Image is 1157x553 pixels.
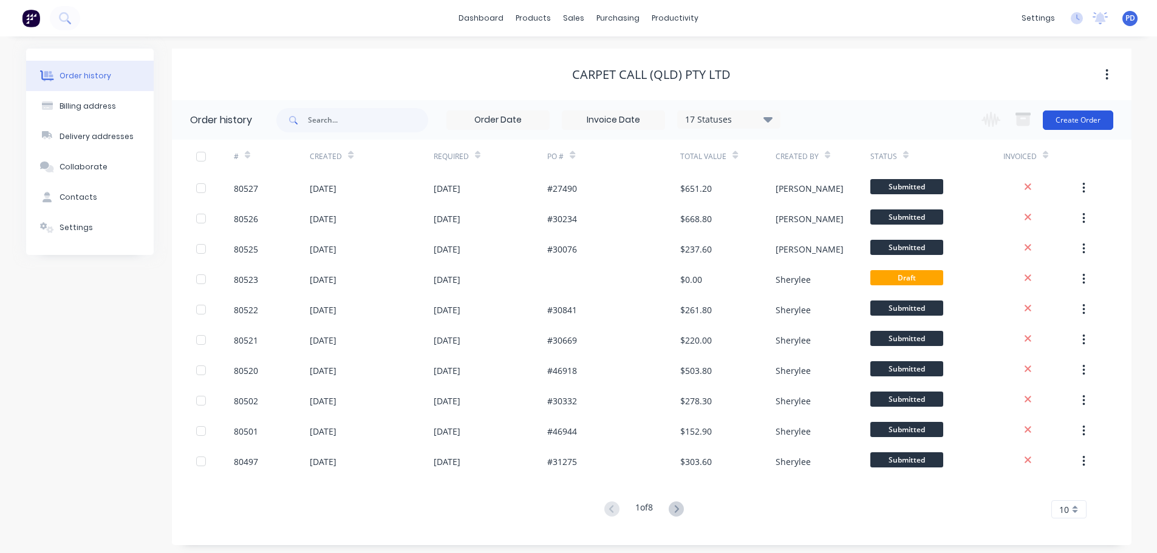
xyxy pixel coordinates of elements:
[22,9,40,27] img: Factory
[60,192,97,203] div: Contacts
[310,425,336,438] div: [DATE]
[680,182,712,195] div: $651.20
[680,455,712,468] div: $303.60
[234,304,258,316] div: 80522
[680,212,712,225] div: $668.80
[26,212,154,243] button: Settings
[234,395,258,407] div: 80502
[680,140,775,173] div: Total Value
[557,9,590,27] div: sales
[547,140,680,173] div: PO #
[434,140,548,173] div: Required
[680,243,712,256] div: $237.60
[310,395,336,407] div: [DATE]
[434,334,460,347] div: [DATE]
[776,212,844,225] div: [PERSON_NAME]
[447,111,549,129] input: Order Date
[310,364,336,377] div: [DATE]
[1059,503,1069,516] span: 10
[572,67,731,82] div: Carpet Call (QLD) Pty Ltd
[434,212,460,225] div: [DATE]
[870,361,943,376] span: Submitted
[870,140,1003,173] div: Status
[60,161,108,172] div: Collaborate
[1015,9,1061,27] div: settings
[776,455,811,468] div: Sherylee
[1003,151,1037,162] div: Invoiced
[234,151,239,162] div: #
[234,273,258,286] div: 80523
[234,140,310,173] div: #
[26,182,154,212] button: Contacts
[234,212,258,225] div: 80526
[776,425,811,438] div: Sherylee
[870,179,943,194] span: Submitted
[60,131,134,142] div: Delivery addresses
[776,273,811,286] div: Sherylee
[680,304,712,316] div: $261.80
[60,70,111,81] div: Order history
[680,395,712,407] div: $278.30
[308,108,428,132] input: Search...
[234,182,258,195] div: 80527
[870,452,943,467] span: Submitted
[547,304,577,316] div: #30841
[635,501,653,518] div: 1 of 8
[776,304,811,316] div: Sherylee
[870,300,943,316] span: Submitted
[26,121,154,152] button: Delivery addresses
[310,151,342,162] div: Created
[310,455,336,468] div: [DATE]
[547,395,577,407] div: #30332
[870,392,943,407] span: Submitted
[547,455,577,468] div: #31275
[310,304,336,316] div: [DATE]
[26,91,154,121] button: Billing address
[547,243,577,256] div: #30076
[646,9,705,27] div: productivity
[434,182,460,195] div: [DATE]
[310,182,336,195] div: [DATE]
[870,240,943,255] span: Submitted
[776,364,811,377] div: Sherylee
[870,151,897,162] div: Status
[1043,110,1113,130] button: Create Order
[870,331,943,346] span: Submitted
[680,151,726,162] div: Total Value
[234,243,258,256] div: 80525
[562,111,664,129] input: Invoice Date
[680,334,712,347] div: $220.00
[680,273,702,286] div: $0.00
[234,455,258,468] div: 80497
[60,101,116,112] div: Billing address
[547,364,577,377] div: #46918
[870,422,943,437] span: Submitted
[234,364,258,377] div: 80520
[234,425,258,438] div: 80501
[678,113,780,126] div: 17 Statuses
[776,140,870,173] div: Created By
[870,270,943,285] span: Draft
[776,151,819,162] div: Created By
[452,9,510,27] a: dashboard
[434,151,469,162] div: Required
[310,273,336,286] div: [DATE]
[776,334,811,347] div: Sherylee
[680,364,712,377] div: $503.80
[590,9,646,27] div: purchasing
[776,182,844,195] div: [PERSON_NAME]
[510,9,557,27] div: products
[1125,13,1135,24] span: PD
[434,304,460,316] div: [DATE]
[434,425,460,438] div: [DATE]
[434,273,460,286] div: [DATE]
[60,222,93,233] div: Settings
[776,395,811,407] div: Sherylee
[190,113,252,127] div: Order history
[310,243,336,256] div: [DATE]
[547,151,564,162] div: PO #
[434,364,460,377] div: [DATE]
[310,140,433,173] div: Created
[26,61,154,91] button: Order history
[680,425,712,438] div: $152.90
